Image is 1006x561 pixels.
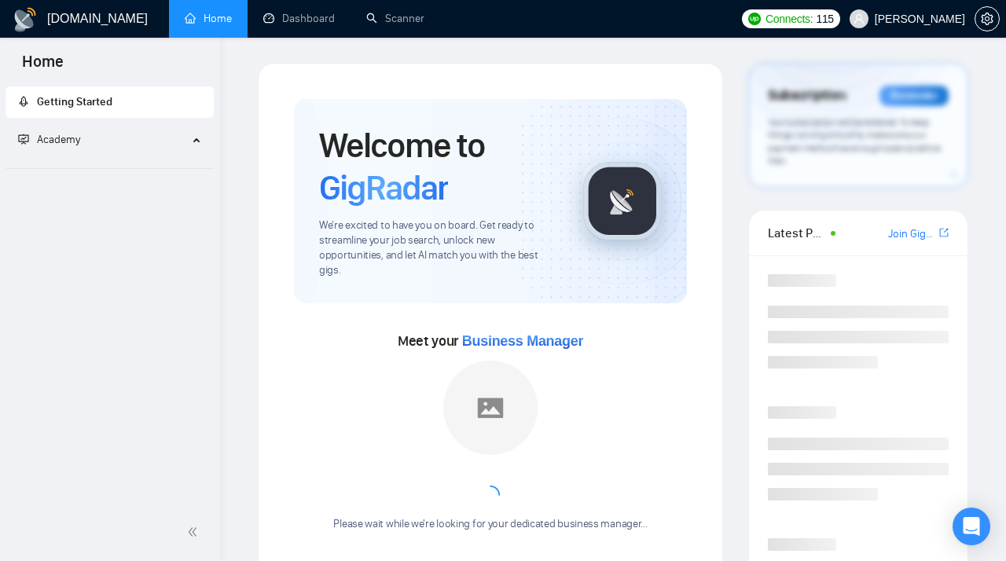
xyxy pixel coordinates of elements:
div: Reminder [879,86,949,106]
span: Latest Posts from the GigRadar Community [768,223,826,243]
img: logo [13,7,38,32]
a: searchScanner [366,12,424,25]
a: Join GigRadar Slack Community [888,225,936,243]
span: Your subscription will be renewed. To keep things running smoothly, make sure your payment method... [768,116,941,167]
h1: Welcome to [319,124,558,209]
span: setting [975,13,999,25]
img: placeholder.png [443,361,538,455]
a: homeHome [185,12,232,25]
div: Open Intercom Messenger [953,508,990,545]
span: Connects: [766,10,813,27]
li: Academy Homepage [6,162,214,172]
span: Meet your [398,332,583,350]
span: We're excited to have you on board. Get ready to streamline your job search, unlock new opportuni... [319,218,558,278]
span: loading [479,484,501,506]
img: upwork-logo.png [748,13,761,25]
span: Home [9,50,76,83]
span: 115 [816,10,833,27]
span: Subscription [768,82,846,109]
div: Please wait while we're looking for your dedicated business manager... [324,517,656,532]
span: Academy [18,133,80,146]
span: double-left [187,524,203,540]
span: GigRadar [319,167,448,209]
a: setting [975,13,1000,25]
span: fund-projection-screen [18,134,29,145]
img: gigradar-logo.png [583,162,662,240]
li: Getting Started [6,86,214,118]
span: export [939,226,949,239]
a: dashboardDashboard [263,12,335,25]
span: Academy [37,133,80,146]
a: export [939,225,949,240]
span: Getting Started [37,95,112,108]
span: rocket [18,96,29,107]
button: setting [975,6,1000,31]
span: user [854,13,865,24]
span: Business Manager [462,333,583,349]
